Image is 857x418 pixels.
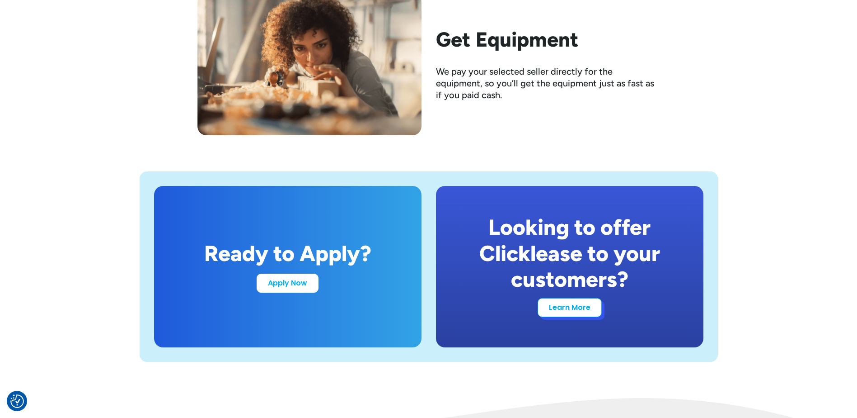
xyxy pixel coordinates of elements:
img: Revisit consent button [10,394,24,408]
div: Ready to Apply? [204,241,371,267]
h2: Get Equipment [436,28,660,51]
a: Learn More [538,298,602,317]
button: Consent Preferences [10,394,24,408]
div: Looking to offer Clicklease to your customers? [458,214,682,293]
a: Apply Now [257,274,318,293]
div: We pay your selected seller directly for the equipment, so you’ll get the equipment just as fast ... [436,66,660,101]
